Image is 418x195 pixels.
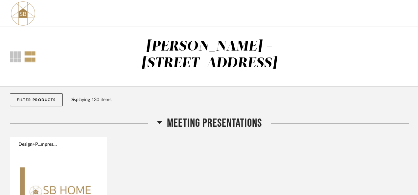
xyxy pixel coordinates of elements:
span: Meeting Presentations [167,116,262,130]
div: Displaying 130 items [69,96,406,103]
button: Design+P...mpressed.pdf [18,141,57,147]
img: 02324877-c6fa-4261-b847-82fa1115e5a4.png [10,0,36,27]
div: [PERSON_NAME] - [STREET_ADDRESS] [141,40,277,70]
button: Filter Products [10,93,63,106]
